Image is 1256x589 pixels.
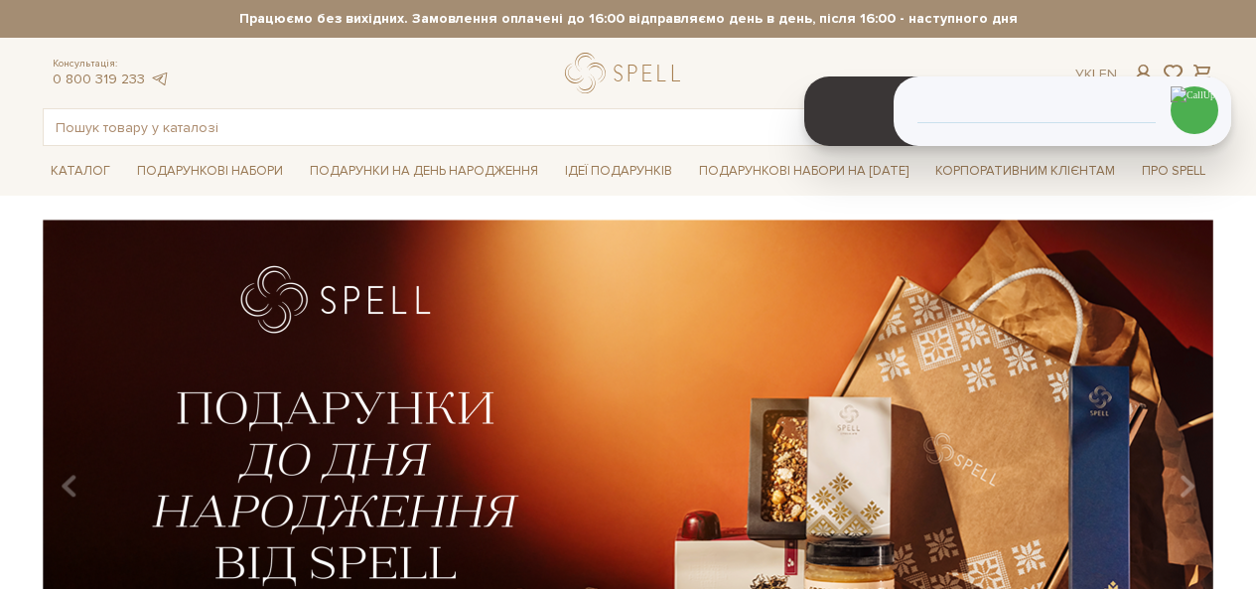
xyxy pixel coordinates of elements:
[927,154,1123,188] a: Корпоративним клієнтам
[44,109,1168,145] input: Пошук товару у каталозі
[1099,66,1117,82] a: En
[43,156,118,187] a: Каталог
[1075,66,1117,83] div: Ук
[1092,66,1095,82] span: |
[557,156,680,187] a: Ідеї подарунків
[691,154,916,188] a: Подарункові набори на [DATE]
[53,71,145,87] a: 0 800 319 233
[129,156,291,187] a: Подарункові набори
[43,10,1214,28] strong: Працюємо без вихідних. Замовлення оплачені до 16:00 відправляємо день в день, після 16:00 - насту...
[1134,156,1213,187] a: Про Spell
[53,58,170,71] span: Консультація:
[302,156,546,187] a: Подарунки на День народження
[150,71,170,87] a: telegram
